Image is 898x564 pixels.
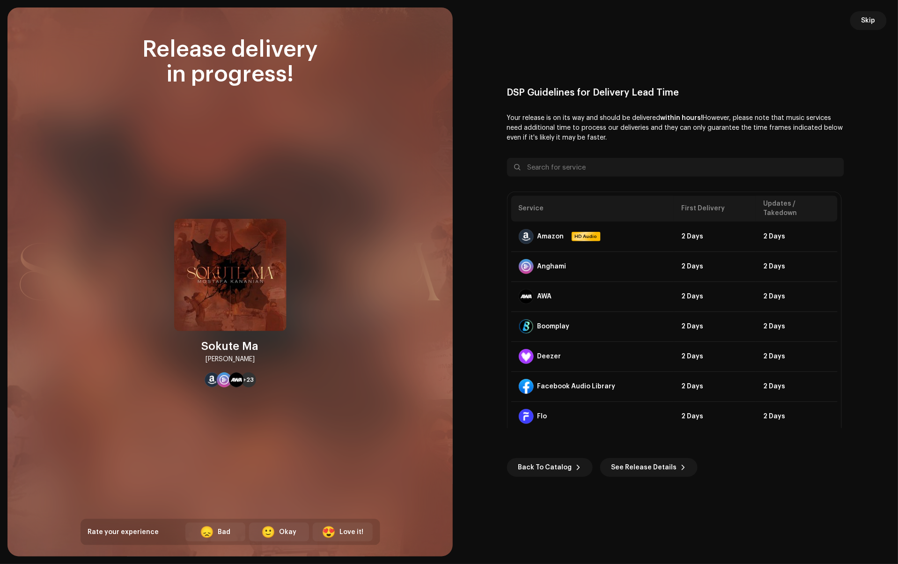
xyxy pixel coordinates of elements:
[600,458,698,477] button: See Release Details
[756,401,837,431] td: 2 Days
[537,323,570,330] div: Boomplay
[756,282,837,312] td: 2 Days
[674,371,756,401] td: 2 Days
[756,371,837,401] td: 2 Days
[674,401,756,431] td: 2 Days
[674,196,756,222] th: First Delivery
[518,458,572,477] span: Back To Catalog
[537,263,567,270] div: Anghami
[674,252,756,282] td: 2 Days
[674,282,756,312] td: 2 Days
[537,233,564,240] div: Amazon
[261,527,275,538] div: 🙂
[218,527,230,537] div: Bad
[537,293,552,300] div: AWA
[756,252,837,282] td: 2 Days
[202,339,259,354] div: Sokute Ma
[537,413,547,420] div: Flo
[850,11,887,30] button: Skip
[756,196,837,222] th: Updates / Takedown
[511,196,675,222] th: Service
[507,113,844,143] p: Your release is on its way and should be delivered However, please note that music services need ...
[537,353,561,360] div: Deezer
[88,529,159,535] span: Rate your experience
[243,376,254,384] span: +23
[674,341,756,371] td: 2 Days
[279,527,296,537] div: Okay
[756,341,837,371] td: 2 Days
[81,37,380,87] div: Release delivery in progress!
[339,527,363,537] div: Love it!
[174,219,287,331] img: cd4a947a-1a20-4e68-8136-35aa550da593
[573,233,600,240] span: HD Audio
[537,383,616,390] div: Facebook Audio Library
[674,312,756,341] td: 2 Days
[661,115,703,121] b: within hours!
[861,11,876,30] span: Skip
[507,458,593,477] button: Back To Catalog
[206,354,255,365] div: [PERSON_NAME]
[611,458,677,477] span: See Release Details
[756,312,837,341] td: 2 Days
[756,222,837,252] td: 2 Days
[322,527,336,538] div: 😍
[674,222,756,252] td: 2 Days
[507,158,844,177] input: Search for service
[507,87,844,98] div: DSP Guidelines for Delivery Lead Time
[200,527,214,538] div: 😞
